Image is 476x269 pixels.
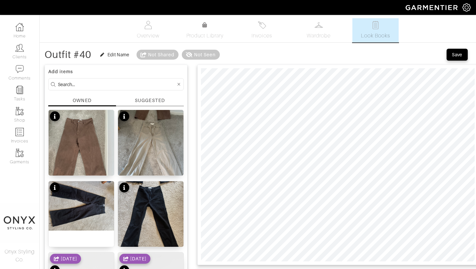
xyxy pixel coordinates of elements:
div: Edit Name [107,51,130,58]
img: gear-icon-white-bd11855cb880d31180b6d7d6211b90ccbf57a29d726f0c71d8c61bd08dd39cc2.png [462,3,471,12]
div: Outfit #40 [45,51,92,58]
button: Edit Name [97,51,133,59]
span: Wardrobe [307,32,331,40]
img: garments-icon-b7da505a4dc4fd61783c78ac3ca0ef83fa9d6f193b1c9dc38574b1d14d53ca28.png [16,149,24,157]
img: orders-icon-0abe47150d42831381b5fb84f609e132dff9fe21cb692f30cb5eec754e2cba89.png [16,128,24,136]
a: Invoices [239,18,285,42]
span: Invoices [252,32,272,40]
img: garments-icon-b7da505a4dc4fd61783c78ac3ca0ef83fa9d6f193b1c9dc38574b1d14d53ca28.png [16,107,24,115]
div: Not Seen [194,51,216,58]
span: Onyx Styling Co. [5,249,35,263]
a: Product Library [182,21,228,40]
span: Look Books [361,32,390,40]
img: wardrobe-487a4870c1b7c33e795ec22d11cfc2ed9d08956e64fb3008fe2437562e282088.svg [315,21,323,29]
div: OWNED [73,97,91,104]
div: Not Shared [148,51,175,58]
img: garmentier-logo-header-white-b43fb05a5012e4ada735d5af1a66efaba907eab6374d6393d1fbf88cb4ef424d.png [402,2,462,13]
a: Overview [125,18,171,42]
input: Search... [58,80,176,88]
img: todo-9ac3debb85659649dc8f770b8b6100bb5dab4b48dedcbae339e5042a72dfd3cc.svg [372,21,380,29]
div: See product info [50,111,60,123]
a: Wardrobe [296,18,342,42]
img: details [118,181,183,269]
img: details [118,110,183,197]
a: Look Books [352,18,399,42]
img: details [49,181,114,231]
img: clients-icon-6bae9207a08558b7cb47a8932f037763ab4055f8c8b6bfacd5dc20c3e0201464.png [16,44,24,52]
div: Shared date [50,254,81,264]
div: Save [452,51,462,58]
div: See product info [50,183,60,194]
div: See product info [119,183,129,194]
img: reminder-icon-8004d30b9f0a5d33ae49ab947aed9ed385cf756f9e5892f1edd6e32f2345188e.png [16,86,24,94]
img: orders-27d20c2124de7fd6de4e0e44c1d41de31381a507db9b33961299e4e07d508b8c.svg [258,21,266,29]
div: [DATE] [130,255,146,262]
div: See product info [119,111,129,123]
span: Overview [137,32,159,40]
div: [DATE] [61,255,77,262]
img: comment-icon-a0a6a9ef722e966f86d9cbdc48e553b5cf19dbc54f86b18d962a5391bc8f6eb6.png [16,65,24,73]
div: Add items [48,68,184,75]
img: dashboard-icon-dbcd8f5a0b271acd01030246c82b418ddd0df26cd7fceb0bd07c9910d44c42f6.png [16,23,24,31]
div: Shared date [119,254,150,264]
img: basicinfo-40fd8af6dae0f16599ec9e87c0ef1c0a1fdea2edbe929e3d69a839185d80c458.svg [144,21,152,29]
div: SUGGESTED [135,97,165,104]
button: Save [447,49,468,61]
img: details [49,110,114,197]
span: Product Library [186,32,224,40]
